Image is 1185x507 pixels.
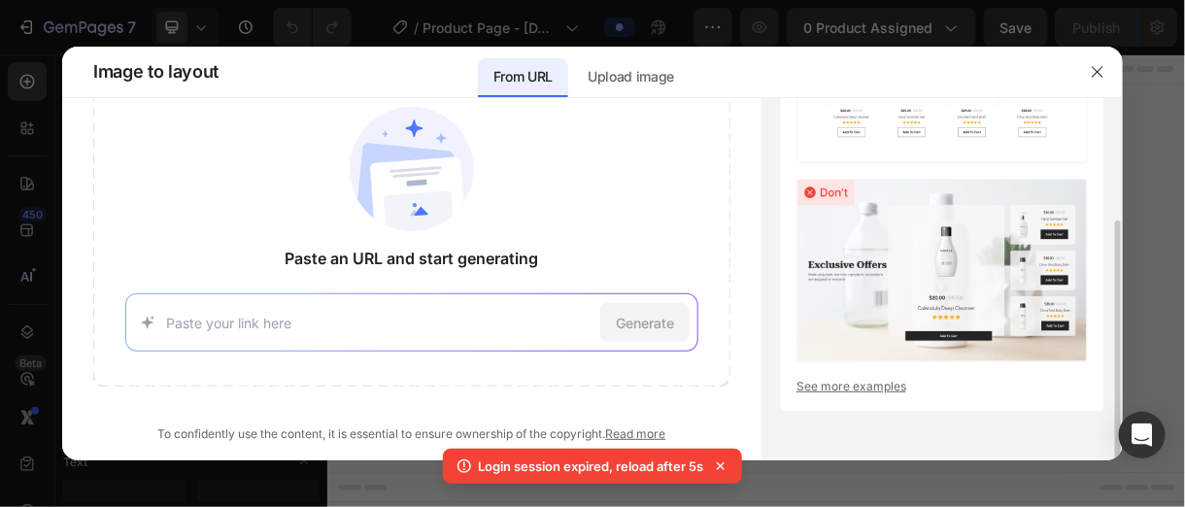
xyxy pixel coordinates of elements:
input: Paste your link here [166,313,592,333]
button: Add elements [587,352,724,390]
div: Start with Generating from URL or image [453,460,714,476]
p: Login session expired, reload after 5s [478,456,703,476]
p: Upload image [588,65,674,88]
div: To confidently use the content, it is essential to ensure ownership of the copyright. [93,425,730,443]
span: Generate [616,313,674,333]
span: Paste an URL and start generating [286,247,539,270]
a: Read more [606,426,666,441]
button: Add sections [442,352,575,390]
a: See more examples [796,378,1088,395]
div: Start with Sections from sidebar [465,313,700,336]
p: From URL [493,65,553,88]
div: Open Intercom Messenger [1119,412,1166,458]
span: Image to layout [93,60,219,84]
